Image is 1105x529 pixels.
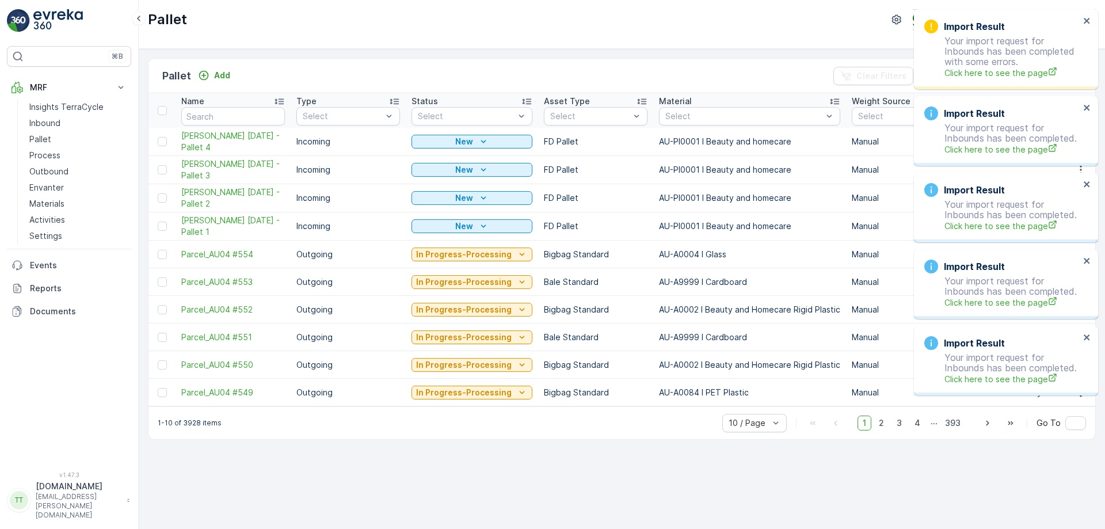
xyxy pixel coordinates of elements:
button: TT[DOMAIN_NAME][EMAIL_ADDRESS][PERSON_NAME][DOMAIN_NAME] [7,481,131,520]
div: Toggle Row Selected [158,250,167,259]
p: Documents [30,306,127,317]
div: Toggle Row Selected [158,137,167,146]
td: Outgoing [291,241,406,268]
a: Click here to see the page [944,296,1080,309]
td: AU-PI0001 I Beauty and homecare [653,184,846,212]
a: Pallet [25,131,131,147]
div: Toggle Row Selected [158,222,167,231]
p: New [455,136,473,147]
p: Activities [29,214,65,226]
p: In Progress-Processing [416,359,512,371]
p: Select [858,111,938,122]
td: AU-A0004 I Glass [653,241,846,268]
p: Select [550,111,630,122]
span: [PERSON_NAME] [DATE] - Pallet 4 [181,130,285,153]
h3: Import Result [944,106,1005,120]
p: Your import request for Inbounds has been completed. [924,352,1080,385]
span: Parcel_AU04 #550 [181,359,285,371]
td: FD Pallet [538,128,653,156]
p: Pallet [29,134,51,145]
p: [EMAIL_ADDRESS][PERSON_NAME][DOMAIN_NAME] [36,492,121,520]
td: AU-A9999 I Cardboard [653,268,846,296]
a: Inbound [25,115,131,131]
button: Terracycle-AU04 - Sendable(+10:00) [913,9,1096,30]
button: close [1083,103,1091,114]
td: FD Pallet [538,184,653,212]
td: FD Pallet [538,156,653,184]
span: 2 [874,416,889,431]
td: Manual [846,379,961,406]
button: In Progress-Processing [411,330,532,344]
p: MRF [30,82,108,93]
p: Add [214,70,230,81]
a: Envanter [25,180,131,196]
td: AU-A0084 I PET Plastic [653,379,846,406]
button: New [411,191,532,205]
p: Type [296,96,317,107]
p: In Progress-Processing [416,332,512,343]
span: Go To [1037,417,1061,429]
a: Click here to see the page [944,220,1080,232]
p: ⌘B [112,52,123,61]
p: In Progress-Processing [416,304,512,315]
a: FD Mecca 13.8.25 - Pallet 4 [181,130,285,153]
p: New [455,192,473,204]
p: Pallet [148,10,187,29]
p: Materials [29,198,64,210]
td: Outgoing [291,296,406,324]
span: [PERSON_NAME] [DATE] - Pallet 3 [181,158,285,181]
span: Parcel_AU04 #552 [181,304,285,315]
a: Parcel_AU04 #549 [181,387,285,398]
div: Toggle Row Selected [158,277,167,287]
td: Outgoing [291,268,406,296]
p: Name [181,96,204,107]
td: AU-A0002 I Beauty and Homecare Rigid Plastic [653,351,846,379]
button: New [411,163,532,177]
a: Process [25,147,131,163]
p: Settings [29,230,62,242]
a: Parcel_AU04 #554 [181,249,285,260]
span: Click here to see the page [944,67,1080,79]
td: Incoming [291,156,406,184]
td: Manual [846,351,961,379]
a: Reports [7,277,131,300]
td: Bale Standard [538,324,653,351]
span: [PERSON_NAME] [DATE] - Pallet 2 [181,187,285,210]
td: AU-PI0001 I Beauty and homecare [653,156,846,184]
div: Toggle Row Selected [158,333,167,342]
p: Select [665,111,822,122]
p: Events [30,260,127,271]
div: Toggle Row Selected [158,165,167,174]
a: Parcel_AU04 #551 [181,332,285,343]
a: Materials [25,196,131,212]
a: FD Mecca 13.8.25 - Pallet 2 [181,187,285,210]
p: Material [659,96,692,107]
button: New [411,219,532,233]
p: Asset Type [544,96,590,107]
img: terracycle_logo.png [913,13,931,26]
td: Outgoing [291,379,406,406]
td: Incoming [291,184,406,212]
p: In Progress-Processing [416,249,512,260]
td: Bigbag Standard [538,351,653,379]
td: AU-A0002 I Beauty and Homecare Rigid Plastic [653,296,846,324]
button: New [411,135,532,149]
div: Toggle Row Selected [158,360,167,370]
button: In Progress-Processing [411,386,532,399]
p: ... [931,416,938,431]
a: Click here to see the page [944,143,1080,155]
td: AU-PI0001 I Beauty and homecare [653,212,846,241]
span: Click here to see the page [944,373,1080,385]
p: Your import request for Inbounds has been completed with some errors. [924,36,1080,79]
p: Select [303,111,382,122]
td: Bigbag Standard [538,296,653,324]
div: Toggle Row Selected [158,305,167,314]
a: Settings [25,228,131,244]
img: logo [7,9,30,32]
input: Search [181,107,285,125]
